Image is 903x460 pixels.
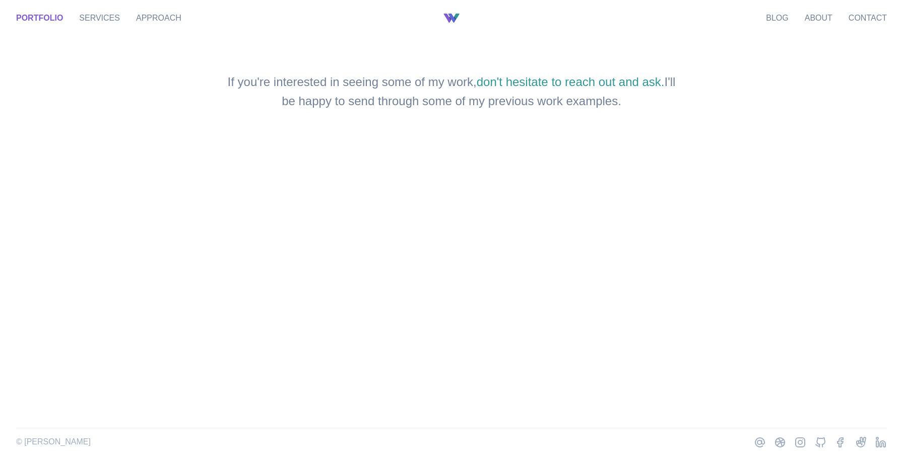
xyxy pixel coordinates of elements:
a: Portfolio [16,14,63,22]
a: Facebook [834,436,847,448]
a: Dribbble [774,436,786,448]
p: © [PERSON_NAME] [16,436,91,447]
a: AngelList [855,436,867,448]
a: Approach [136,14,181,22]
a: Blog [766,14,788,22]
h1: If you're interested in seeing some of my work, I'll be happy to send through some of my previous... [226,72,677,111]
a: Contact [849,14,887,22]
a: GitHub [814,436,826,448]
a: LinkedIn [875,436,887,448]
a: Back to Home [443,10,460,26]
a: Email [754,436,766,448]
a: Services [79,14,120,22]
a: Instagram [794,436,806,448]
a: About [805,14,832,22]
a: don't hesitate to reach out and ask. [477,75,665,89]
